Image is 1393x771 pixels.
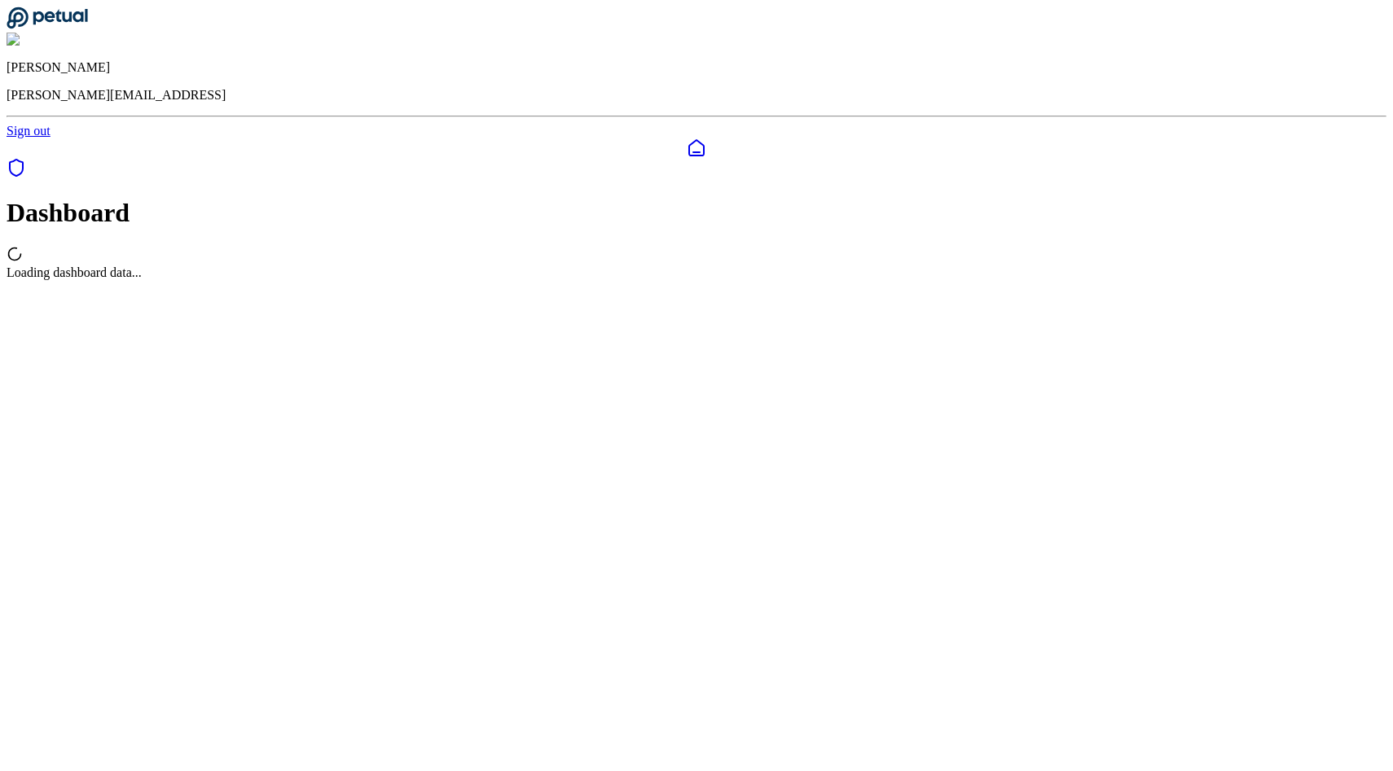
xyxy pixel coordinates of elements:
[7,88,1386,103] p: [PERSON_NAME][EMAIL_ADDRESS]
[7,265,1386,280] div: Loading dashboard data...
[7,18,88,32] a: Go to Dashboard
[7,60,1386,75] p: [PERSON_NAME]
[7,33,77,47] img: Andrew Li
[7,138,1386,158] a: Dashboard
[7,198,1386,228] h1: Dashboard
[7,124,51,138] a: Sign out
[7,166,26,180] a: SOC 1 Reports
